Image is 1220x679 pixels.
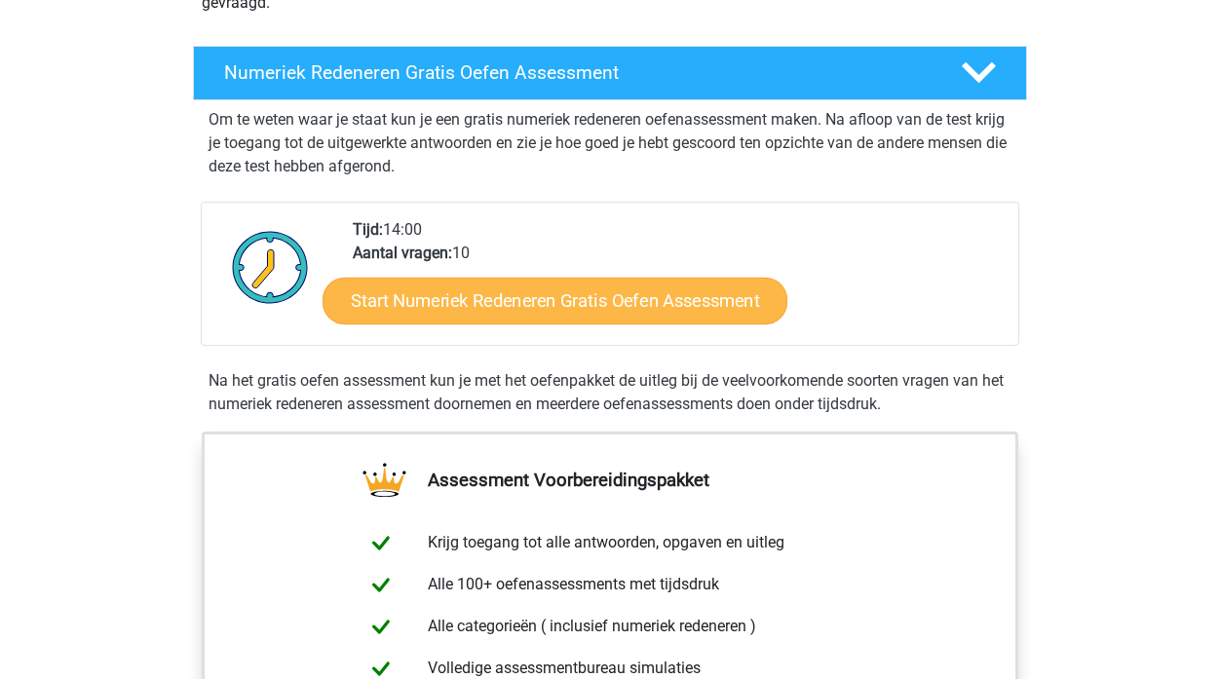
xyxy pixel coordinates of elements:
a: Numeriek Redeneren Gratis Oefen Assessment [185,46,1035,100]
div: Na het gratis oefen assessment kun je met het oefenpakket de uitleg bij de veelvoorkomende soorte... [201,369,1019,416]
b: Tijd: [353,220,383,239]
h4: Numeriek Redeneren Gratis Oefen Assessment [224,61,930,84]
b: Aantal vragen: [353,244,452,262]
div: 14:00 10 [338,218,1017,345]
img: Klok [221,218,320,316]
p: Om te weten waar je staat kun je een gratis numeriek redeneren oefenassessment maken. Na afloop v... [209,108,1011,178]
a: Start Numeriek Redeneren Gratis Oefen Assessment [323,277,787,323]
